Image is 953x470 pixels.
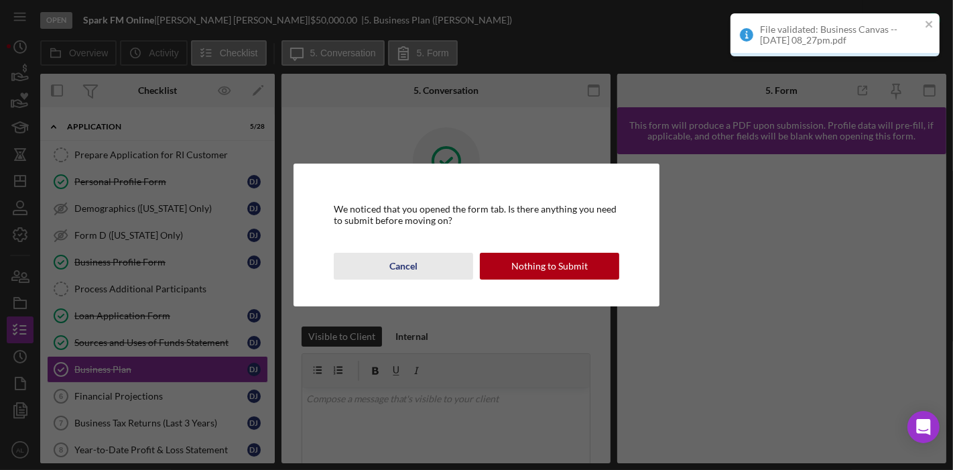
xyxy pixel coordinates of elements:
div: Cancel [389,253,418,280]
button: close [925,19,934,32]
div: File validated: Business Canvas -- [DATE] 08_27pm.pdf [760,24,921,46]
button: Cancel [334,253,473,280]
div: Nothing to Submit [511,253,588,280]
button: Nothing to Submit [480,253,619,280]
div: We noticed that you opened the form tab. Is there anything you need to submit before moving on? [334,204,620,225]
div: Open Intercom Messenger [907,411,940,443]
